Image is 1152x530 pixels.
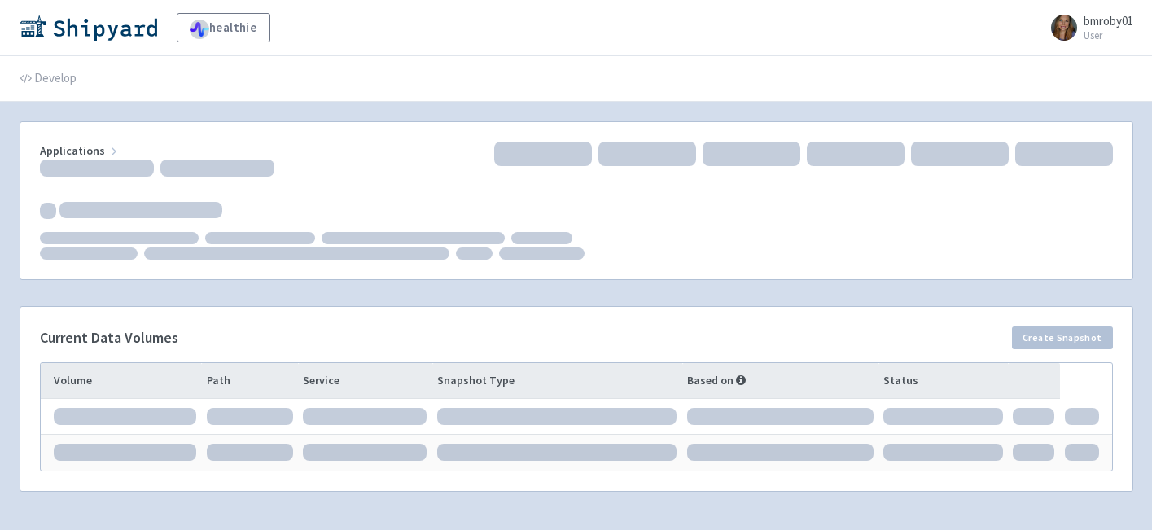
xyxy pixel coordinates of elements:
h4: Current Data Volumes [40,330,178,346]
img: Shipyard logo [20,15,157,41]
a: bmroby01 User [1041,15,1133,41]
th: Path [201,363,298,399]
span: bmroby01 [1084,13,1133,28]
button: Create Snapshot [1012,326,1112,349]
th: Service [298,363,432,399]
small: User [1084,30,1133,41]
th: Volume [41,363,202,399]
a: Develop [20,56,77,102]
a: healthie [177,13,270,42]
th: Status [878,363,1008,399]
span: Applications [40,143,120,158]
th: Snapshot Type [432,363,682,399]
th: Based on [682,363,878,399]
